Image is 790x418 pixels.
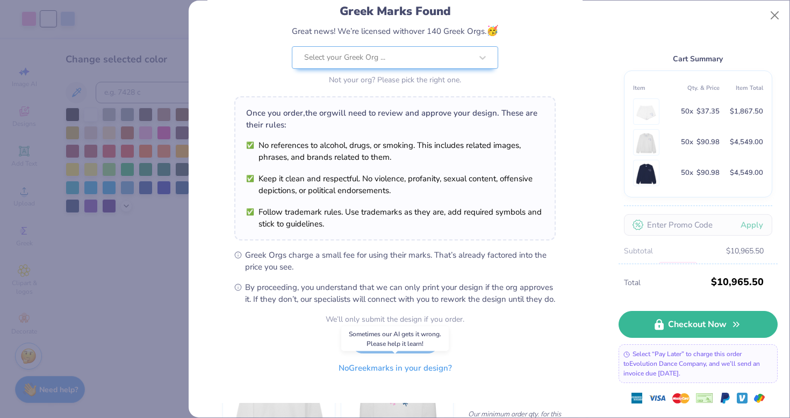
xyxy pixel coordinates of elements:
[292,74,498,86] div: Not your org? Please pick the right one.
[341,327,449,351] div: Sometimes our AI gets it wrong. Please help it learn!
[326,314,464,325] div: We’ll only submit the design if you order.
[292,3,498,20] div: Greek Marks Found
[246,107,544,131] div: Once you order, the org will need to review and approve your design. These are their rules:
[486,24,498,37] span: 🥳
[246,139,544,163] li: No references to alcohol, drugs, or smoking. This includes related images, phrases, and brands re...
[246,206,544,230] li: Follow trademark rules. Use trademarks as they are, add required symbols and stick to guidelines.
[245,281,556,305] span: By proceeding, you understand that we can only print your design if the org approves it. If they ...
[245,249,556,273] span: Greek Orgs charge a small fee for using their marks. That’s already factored into the price you see.
[292,24,498,38] div: Great news! We’re licensed with over 140 Greek Orgs.
[329,357,461,379] button: NoGreekmarks in your design?
[246,173,544,196] li: Keep it clean and respectful. No violence, profanity, sexual content, offensive depictions, or po...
